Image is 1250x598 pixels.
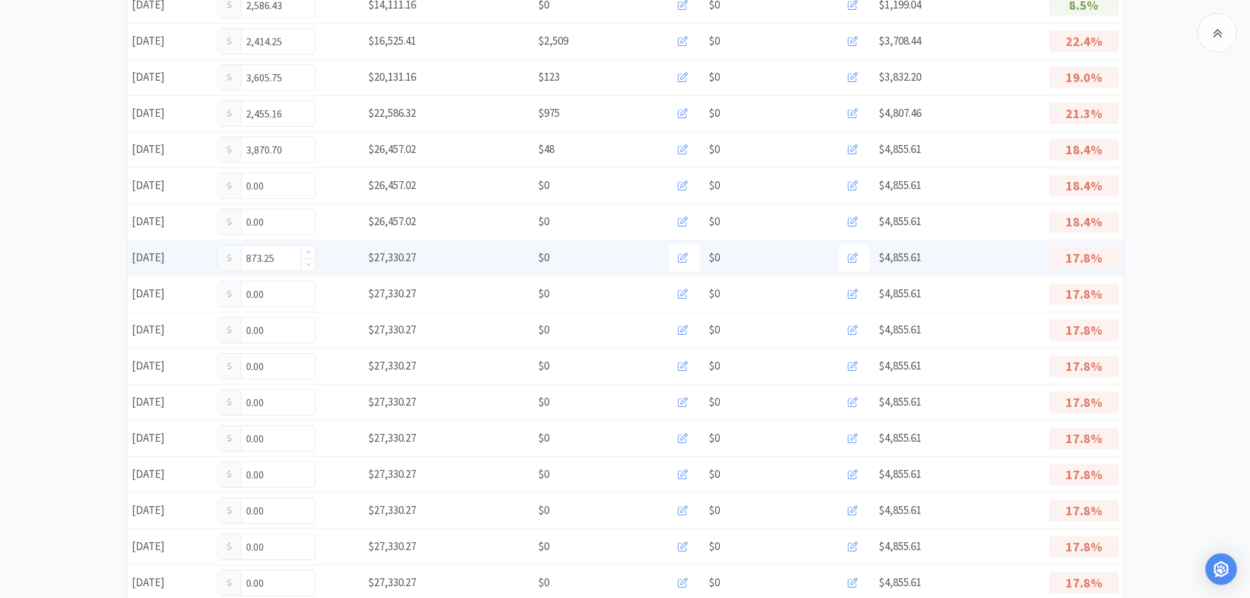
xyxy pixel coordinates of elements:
span: $0 [709,213,720,230]
span: $27,330.27 [368,322,416,337]
span: $27,330.27 [368,575,416,589]
span: $0 [709,538,720,555]
span: $0 [709,68,720,86]
span: $0 [709,321,720,339]
span: $0 [709,249,720,267]
span: $27,330.27 [368,286,416,301]
span: $4,855.61 [879,286,921,301]
p: 17.8% [1049,572,1119,593]
span: $0 [709,104,720,122]
div: [DATE] [127,316,213,343]
span: $27,330.27 [368,467,416,481]
span: Increase Value [301,246,315,258]
span: $4,807.46 [879,106,921,120]
p: 18.4% [1049,139,1119,160]
span: $16,525.41 [368,33,416,48]
span: $0 [709,465,720,483]
div: [DATE] [127,100,213,127]
span: $20,131.16 [368,70,416,84]
span: $48 [538,140,554,158]
span: $0 [709,177,720,194]
p: 17.8% [1049,284,1119,305]
p: 17.8% [1049,464,1119,485]
div: [DATE] [127,425,213,452]
span: $4,855.61 [879,142,921,156]
span: $27,330.27 [368,395,416,409]
div: [DATE] [127,244,213,271]
span: $0 [709,140,720,158]
span: $26,457.02 [368,142,416,156]
p: 17.8% [1049,247,1119,268]
p: 17.8% [1049,320,1119,341]
p: 18.4% [1049,211,1119,232]
span: $2,509 [538,32,568,50]
span: $0 [709,393,720,411]
span: $0 [538,393,549,411]
span: $26,457.02 [368,214,416,228]
p: 18.4% [1049,175,1119,196]
span: $22,586.32 [368,106,416,120]
span: $4,855.61 [879,322,921,337]
span: $4,855.61 [879,178,921,192]
span: $4,855.61 [879,575,921,589]
div: [DATE] [127,389,213,416]
div: [DATE] [127,136,213,163]
span: $3,708.44 [879,33,921,48]
i: icon: down [306,262,310,267]
div: Open Intercom Messenger [1205,553,1237,585]
span: $27,330.27 [368,358,416,373]
span: $0 [538,285,549,303]
div: [DATE] [127,28,213,54]
span: $4,855.61 [879,395,921,409]
span: $0 [709,32,720,50]
span: $0 [709,574,720,591]
span: $0 [538,538,549,555]
span: $0 [538,213,549,230]
span: $0 [538,249,549,267]
span: $3,832.20 [879,70,921,84]
div: [DATE] [127,172,213,199]
div: [DATE] [127,569,213,596]
span: $0 [709,502,720,519]
div: [DATE] [127,533,213,560]
div: [DATE] [127,64,213,91]
span: $0 [538,465,549,483]
span: $4,855.61 [879,539,921,553]
span: $27,330.27 [368,503,416,517]
span: $975 [538,104,560,122]
span: $0 [538,357,549,375]
p: 17.8% [1049,428,1119,449]
span: $0 [709,285,720,303]
div: [DATE] [127,352,213,379]
span: $4,855.61 [879,503,921,517]
span: $0 [538,574,549,591]
i: icon: up [306,250,310,255]
p: 17.8% [1049,500,1119,521]
p: 17.8% [1049,536,1119,557]
span: $27,330.27 [368,250,416,265]
span: $0 [709,429,720,447]
span: $4,855.61 [879,250,921,265]
span: $0 [538,321,549,339]
div: [DATE] [127,280,213,307]
span: $0 [538,502,549,519]
p: 22.4% [1049,31,1119,52]
p: 17.8% [1049,392,1119,413]
span: $123 [538,68,560,86]
span: $4,855.61 [879,431,921,445]
p: 17.8% [1049,356,1119,377]
div: [DATE] [127,461,213,488]
span: $4,855.61 [879,467,921,481]
span: Decrease Value [301,258,315,270]
span: $0 [709,357,720,375]
span: $4,855.61 [879,214,921,228]
span: $0 [538,429,549,447]
span: $27,330.27 [368,431,416,445]
div: [DATE] [127,497,213,524]
span: $0 [538,177,549,194]
span: $26,457.02 [368,178,416,192]
p: 21.3% [1049,103,1119,124]
div: [DATE] [127,208,213,235]
span: $27,330.27 [368,539,416,553]
span: $4,855.61 [879,358,921,373]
